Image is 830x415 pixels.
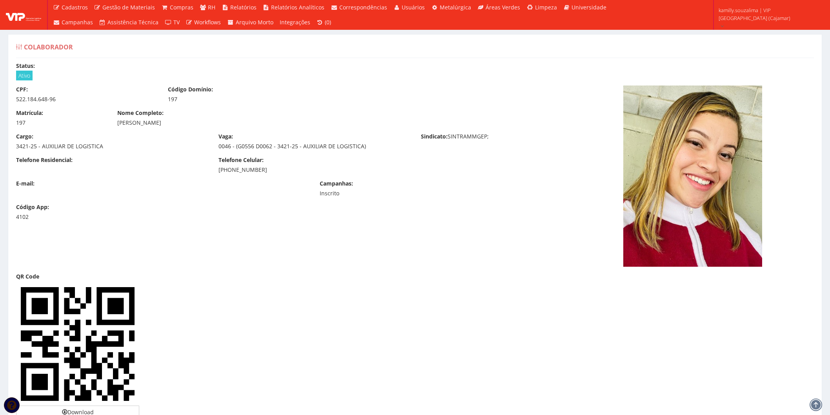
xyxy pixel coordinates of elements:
[271,4,324,11] span: Relatórios Analíticos
[236,18,273,26] span: Arquivo Morto
[402,4,425,11] span: Usuários
[162,15,183,30] a: TV
[421,133,448,140] label: Sindicato:
[16,273,39,280] label: QR Code
[50,15,96,30] a: Campanhas
[16,180,35,187] label: E-mail:
[325,18,331,26] span: (0)
[320,180,353,187] label: Campanhas:
[16,133,33,140] label: Cargo:
[16,203,49,211] label: Código App:
[277,15,313,30] a: Integrações
[16,213,106,221] div: 4102
[62,4,88,11] span: Cadastros
[16,109,43,117] label: Matrícula:
[16,156,73,164] label: Telefone Residencial:
[218,156,264,164] label: Telefone Celular:
[230,4,257,11] span: Relatórios
[170,4,193,11] span: Compras
[16,71,33,80] span: Ativo
[280,18,310,26] span: Integrações
[719,6,820,22] span: kamilly.souzalima | VIP [GEOGRAPHIC_DATA] (Cajamar)
[102,4,155,11] span: Gestão de Materiais
[168,95,308,103] div: 197
[16,62,35,70] label: Status:
[117,119,510,127] div: [PERSON_NAME]
[486,4,520,11] span: Áreas Verdes
[183,15,224,30] a: Workflows
[62,18,93,26] span: Campanhas
[623,86,762,267] img: whatsapp-image-2025-09-24-at-130429-175882468568d588ed3a047.jpeg
[218,142,409,150] div: 0046 - (G0556 D0062 - 3421-25 - AUXILIAR DE LOGISTICA)
[194,18,221,26] span: Workflows
[440,4,471,11] span: Metalúrgica
[339,4,387,11] span: Correspondências
[218,133,233,140] label: Vaga:
[6,9,41,21] img: logo
[16,119,106,127] div: 197
[168,86,213,93] label: Código Domínio:
[117,109,164,117] label: Nome Completo:
[16,95,156,103] div: 522.184.648-96
[320,189,460,197] div: Inscrito
[16,282,139,406] img: i5A4QJO4AQeIOECTuAEHiDhAk7gBB4g4QJO4AQeIOECTuAEHiDhAk7gBB4g4QJO4AQeIOECTuAEHiDhAk7gBBfwIuEwj269Hv...
[96,15,162,30] a: Assistência Técnica
[572,4,606,11] span: Universidade
[208,4,215,11] span: RH
[173,18,180,26] span: TV
[16,142,207,150] div: 3421-25 - AUXILIAR DE LOGISTICA
[415,133,617,142] div: SINTRAMMGEP;
[535,4,557,11] span: Limpeza
[224,15,277,30] a: Arquivo Morto
[24,43,73,51] span: Colaborador
[313,15,335,30] a: (0)
[218,166,409,174] div: [PHONE_NUMBER]
[107,18,158,26] span: Assistência Técnica
[16,86,28,93] label: CPF:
